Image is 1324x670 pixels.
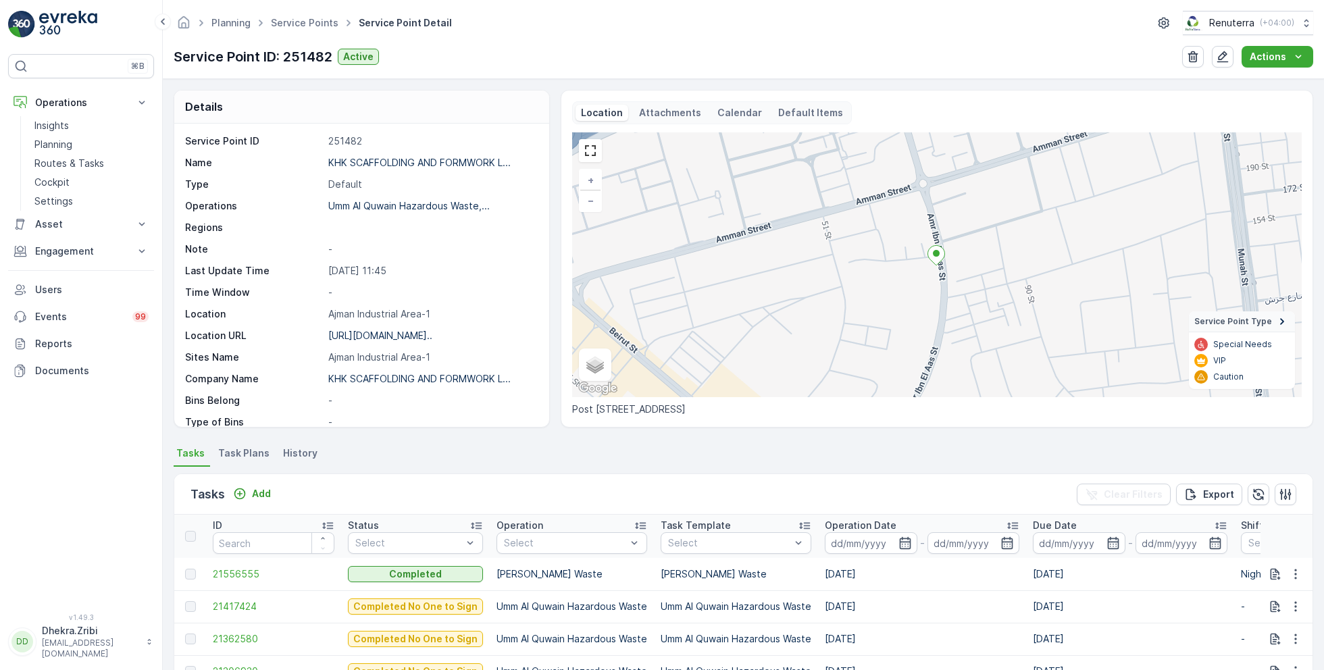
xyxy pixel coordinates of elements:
[228,486,276,502] button: Add
[343,50,374,63] p: Active
[34,138,72,151] p: Planning
[1209,16,1254,30] p: Renuterra
[1213,355,1226,366] p: VIP
[185,372,323,386] p: Company Name
[1026,558,1234,590] td: [DATE]
[778,106,843,120] p: Default Items
[1241,519,1263,532] p: Shift
[825,519,896,532] p: Operation Date
[185,221,323,234] p: Regions
[572,403,1302,416] p: Post [STREET_ADDRESS]
[818,623,1026,655] td: [DATE]
[580,350,610,380] a: Layers
[1213,371,1244,382] p: Caution
[8,613,154,621] span: v 1.49.3
[185,634,196,644] div: Toggle Row Selected
[1183,11,1313,35] button: Renuterra(+04:00)
[252,487,271,500] p: Add
[348,631,483,647] button: Completed No One to Sign
[29,173,154,192] a: Cockpit
[389,567,442,581] p: Completed
[213,519,222,532] p: ID
[1183,16,1204,30] img: Screenshot_2024-07-26_at_13.33.01.png
[1250,50,1286,63] p: Actions
[213,600,334,613] span: 21417424
[1136,532,1228,554] input: dd/mm/yyyy
[1033,532,1125,554] input: dd/mm/yyyy
[348,598,483,615] button: Completed No One to Sign
[1194,316,1272,327] span: Service Point Type
[825,532,917,554] input: dd/mm/yyyy
[185,351,323,364] p: Sites Name
[1104,488,1163,501] p: Clear Filters
[185,394,323,407] p: Bins Belong
[34,157,104,170] p: Routes & Tasks
[504,536,626,550] p: Select
[213,532,334,554] input: Search
[1033,519,1077,532] p: Due Date
[35,310,124,324] p: Events
[131,61,145,72] p: ⌘B
[271,17,338,28] a: Service Points
[176,446,205,460] span: Tasks
[328,134,535,148] p: 251482
[35,283,149,297] p: Users
[174,47,332,67] p: Service Point ID: 251482
[353,600,478,613] p: Completed No One to Sign
[1213,339,1272,350] p: Special Needs
[8,11,35,38] img: logo
[213,567,334,581] a: 21556555
[176,20,191,32] a: Homepage
[218,446,270,460] span: Task Plans
[490,623,654,655] td: Umm Al Quwain Hazardous Waste
[185,329,323,342] p: Location URL
[29,135,154,154] a: Planning
[35,244,127,258] p: Engagement
[576,380,620,397] a: Open this area in Google Maps (opens a new window)
[639,106,701,120] p: Attachments
[576,380,620,397] img: Google
[1176,484,1242,505] button: Export
[185,264,323,278] p: Last Update Time
[328,242,535,256] p: -
[328,351,535,364] p: Ajman Industrial Area-1
[29,116,154,135] a: Insights
[927,532,1020,554] input: dd/mm/yyyy
[185,601,196,612] div: Toggle Row Selected
[355,536,462,550] p: Select
[1203,488,1234,501] p: Export
[185,242,323,256] p: Note
[8,624,154,659] button: DDDhekra.Zribi[EMAIL_ADDRESS][DOMAIN_NAME]
[42,638,139,659] p: [EMAIL_ADDRESS][DOMAIN_NAME]
[29,154,154,173] a: Routes & Tasks
[11,631,33,652] div: DD
[8,89,154,116] button: Operations
[1077,484,1171,505] button: Clear Filters
[328,178,535,191] p: Default
[29,192,154,211] a: Settings
[588,174,594,186] span: +
[920,535,925,551] p: -
[1242,46,1313,68] button: Actions
[328,373,511,384] p: KHK SCAFFOLDING AND FORMWORK L...
[1260,18,1294,28] p: ( +04:00 )
[185,156,323,170] p: Name
[1026,623,1234,655] td: [DATE]
[818,558,1026,590] td: [DATE]
[328,264,535,278] p: [DATE] 11:45
[211,17,251,28] a: Planning
[356,16,455,30] span: Service Point Detail
[490,558,654,590] td: [PERSON_NAME] Waste
[34,176,70,189] p: Cockpit
[348,566,483,582] button: Completed
[328,200,490,211] p: Umm Al Quwain Hazardous Waste,...
[490,590,654,623] td: Umm Al Quwain Hazardous Waste
[35,96,127,109] p: Operations
[1026,590,1234,623] td: [DATE]
[185,178,323,191] p: Type
[580,170,601,190] a: Zoom In
[135,311,146,322] p: 99
[328,307,535,321] p: Ajman Industrial Area-1
[8,357,154,384] a: Documents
